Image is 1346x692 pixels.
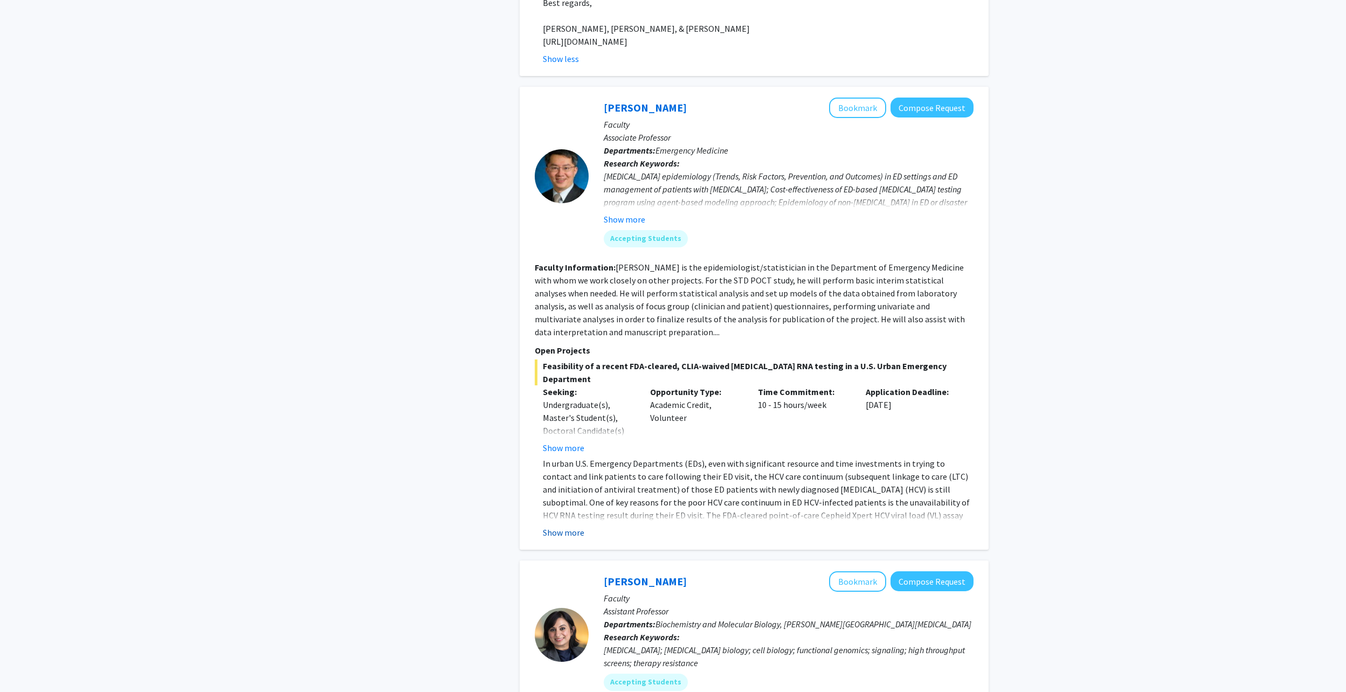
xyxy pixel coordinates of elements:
p: Time Commitment: [758,385,850,398]
div: [MEDICAL_DATA] epidemiology (Trends, Risk Factors, Prevention, and Outcomes) in ED settings and E... [604,170,974,222]
p: Assistant Professor [604,605,974,618]
p: In urban U.S. Emergency Departments (EDs), even with significant resource and time investments in... [543,457,974,548]
p: Associate Professor [604,131,974,144]
b: Departments: [604,619,655,629]
b: Research Keywords: [604,158,680,169]
button: Show more [543,526,584,539]
p: Seeking: [543,385,634,398]
iframe: Chat [8,643,46,684]
p: Faculty [604,118,974,131]
div: Undergraduate(s), Master's Student(s), Doctoral Candidate(s) (PhD, MD, DMD, PharmD, etc.) [543,398,634,463]
p: [PERSON_NAME], [PERSON_NAME], & [PERSON_NAME] [543,22,974,35]
p: Application Deadline: [866,385,957,398]
button: Add Utthara Nayar to Bookmarks [829,571,886,592]
div: [DATE] [858,385,965,454]
button: Compose Request to Utthara Nayar [891,571,974,591]
div: 10 - 15 hours/week [750,385,858,454]
p: Faculty [604,592,974,605]
a: [PERSON_NAME] [604,101,687,114]
div: [MEDICAL_DATA]; [MEDICAL_DATA] biology; cell biology; functional genomics; signaling; high throug... [604,643,974,669]
button: Show less [543,52,579,65]
button: Show more [543,441,584,454]
b: Faculty Information: [535,262,616,273]
div: Academic Credit, Volunteer [642,385,750,454]
button: Compose Request to Yu-Hsiang Hsieh [891,98,974,117]
b: Departments: [604,145,655,156]
fg-read-more: [PERSON_NAME] is the epidemiologist/statistician in the Department of Emergency Medicine with who... [535,262,965,337]
span: Emergency Medicine [655,145,728,156]
mat-chip: Accepting Students [604,674,688,691]
span: [URL][DOMAIN_NAME] [543,36,627,47]
button: Show more [604,213,645,226]
mat-chip: Accepting Students [604,230,688,247]
span: Biochemistry and Molecular Biology, [PERSON_NAME][GEOGRAPHIC_DATA][MEDICAL_DATA] [655,619,971,629]
a: [PERSON_NAME] [604,575,687,588]
b: Research Keywords: [604,632,680,642]
span: Feasibility of a recent FDA-cleared, CLIA-waived [MEDICAL_DATA] RNA testing in a U.S. Urban Emerg... [535,359,974,385]
p: Open Projects [535,344,974,357]
p: Opportunity Type: [650,385,742,398]
button: Add Yu-Hsiang Hsieh to Bookmarks [829,98,886,118]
